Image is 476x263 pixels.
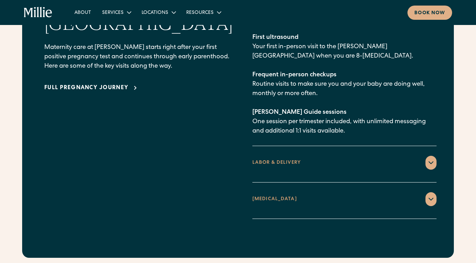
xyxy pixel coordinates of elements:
[252,196,297,203] div: [MEDICAL_DATA]
[181,7,226,18] div: Resources
[136,7,181,18] div: Locations
[44,43,233,71] p: Maternity care at [PERSON_NAME] starts right after your first positive pregnancy test and continu...
[102,9,124,17] div: Services
[142,9,168,17] div: Locations
[97,7,136,18] div: Services
[407,6,452,20] a: Book now
[44,84,128,92] div: Full pregnancy journey
[24,7,52,18] a: home
[252,72,336,78] span: Frequent in-person checkups
[252,5,437,136] p: Zoom call with a CNM when you’re less than [MEDICAL_DATA]. Your first in-person visit to the [PER...
[252,159,301,167] div: LABOR & DELIVERY
[69,7,97,18] a: About
[414,10,445,17] div: Book now
[186,9,214,17] div: Resources
[252,109,347,116] span: [PERSON_NAME] Guide sessions
[44,84,140,92] a: Full pregnancy journey
[252,34,298,41] span: First ultrasound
